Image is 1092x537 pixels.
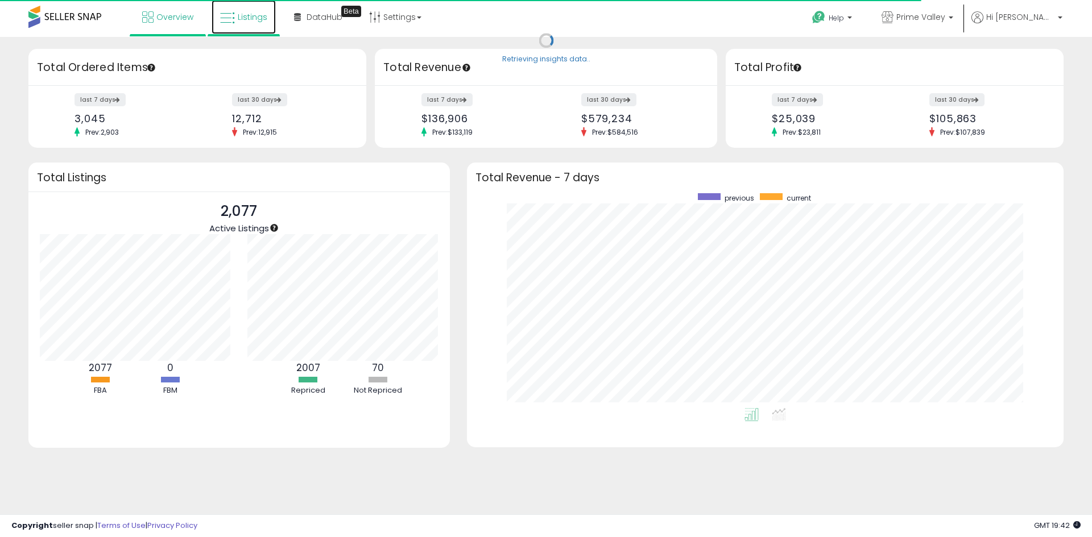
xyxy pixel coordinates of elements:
h3: Total Revenue [383,60,709,76]
span: Prev: $133,119 [427,127,478,137]
div: Not Repriced [344,385,412,396]
b: 70 [372,361,384,374]
div: Tooltip anchor [461,63,471,73]
label: last 30 days [929,93,985,106]
h3: Total Revenue - 7 days [475,173,1055,182]
div: $579,234 [581,113,697,124]
span: Active Listings [209,222,269,234]
label: last 7 days [75,93,126,106]
div: 3,045 [75,113,189,124]
div: $105,863 [929,113,1044,124]
h3: Total Listings [37,173,441,182]
div: Retrieving insights data.. [502,55,590,65]
span: Prev: $23,811 [777,127,826,137]
div: Tooltip anchor [341,6,361,17]
span: Prev: 12,915 [237,127,283,137]
span: DataHub [307,11,342,23]
span: current [787,193,811,203]
div: 12,712 [232,113,346,124]
div: FBM [136,385,204,396]
p: 2,077 [209,201,269,222]
label: last 30 days [232,93,287,106]
b: 2007 [296,361,320,374]
div: FBA [66,385,134,396]
b: 2077 [89,361,112,374]
div: Tooltip anchor [146,63,156,73]
span: Help [829,13,844,23]
i: Get Help [812,10,826,24]
span: Hi [PERSON_NAME] [986,11,1054,23]
span: Prev: $584,516 [586,127,644,137]
span: Prime Valley [896,11,945,23]
a: Hi [PERSON_NAME] [971,11,1062,37]
span: Prev: 2,903 [80,127,125,137]
b: 0 [167,361,173,374]
div: $136,906 [421,113,537,124]
div: Repriced [274,385,342,396]
label: last 7 days [772,93,823,106]
span: Prev: $107,839 [934,127,991,137]
h3: Total Ordered Items [37,60,358,76]
span: Listings [238,11,267,23]
label: last 30 days [581,93,636,106]
div: Tooltip anchor [792,63,803,73]
a: Help [803,2,863,37]
span: Overview [156,11,193,23]
div: Tooltip anchor [269,223,279,233]
h3: Total Profit [734,60,1055,76]
div: $25,039 [772,113,886,124]
span: previous [725,193,754,203]
label: last 7 days [421,93,473,106]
